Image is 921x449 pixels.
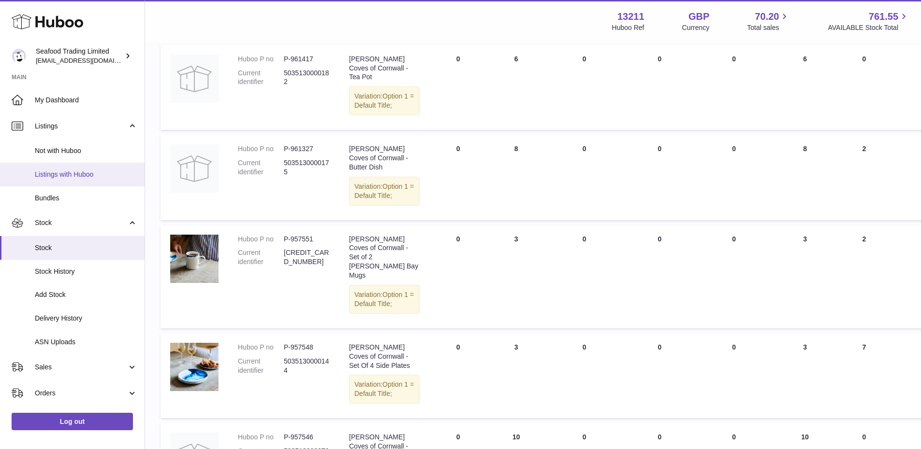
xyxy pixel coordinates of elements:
span: 70.20 [755,10,779,23]
td: 2 [838,225,891,328]
td: 0 [623,225,696,328]
td: 0 [429,45,487,130]
span: Not with Huboo [35,146,137,155]
div: Seafood Trading Limited [36,47,123,65]
img: online@rickstein.com [12,49,26,63]
dd: 5035130000182 [284,69,330,87]
span: Add Stock [35,290,137,299]
span: Option 1 = Default Title; [354,380,414,397]
div: Variation: [349,285,420,314]
td: 0 [545,45,624,130]
td: 2 [838,135,891,220]
dd: P-961327 [284,144,330,154]
dt: Huboo P no [238,235,284,244]
dt: Current identifier [238,69,284,87]
div: Variation: [349,375,420,404]
div: Variation: [349,177,420,206]
dd: [CREDIT_CARD_NUMBER] [284,248,330,267]
span: Delivery History [35,314,137,323]
td: 0 [623,45,696,130]
td: 0 [429,225,487,328]
td: 3 [772,333,838,418]
span: [EMAIL_ADDRESS][DOMAIN_NAME] [36,56,142,64]
td: 0 [429,135,487,220]
span: 0 [732,343,736,351]
span: Option 1 = Default Title; [354,92,414,109]
img: product image [170,235,219,283]
dt: Huboo P no [238,433,284,442]
dt: Huboo P no [238,343,284,352]
strong: 13211 [617,10,644,23]
span: Listings [35,122,127,131]
span: 0 [732,433,736,441]
td: 0 [838,45,891,130]
dd: 5035130000144 [284,357,330,375]
dd: P-957546 [284,433,330,442]
div: [PERSON_NAME] Coves of Cornwall - Set of 2 [PERSON_NAME] Bay Mugs [349,235,420,280]
div: [PERSON_NAME] Coves of Cornwall - Set Of 4 Side Plates [349,343,420,370]
a: 70.20 Total sales [747,10,790,32]
dt: Current identifier [238,357,284,375]
span: Option 1 = Default Title; [354,182,414,199]
td: 7 [838,333,891,418]
td: 3 [487,225,545,328]
td: 8 [772,135,838,220]
a: Log out [12,413,133,430]
img: product image [170,343,219,391]
dt: Huboo P no [238,144,284,154]
td: 3 [487,333,545,418]
td: 6 [772,45,838,130]
img: product image [170,55,219,103]
dt: Current identifier [238,248,284,267]
dt: Current identifier [238,158,284,177]
td: 0 [545,333,624,418]
span: 0 [732,55,736,63]
span: ASN Uploads [35,337,137,347]
dd: P-957551 [284,235,330,244]
span: Total sales [747,23,790,32]
span: Sales [35,363,127,372]
span: Bundles [35,194,137,203]
span: Stock History [35,267,137,276]
td: 0 [429,333,487,418]
strong: GBP [688,10,709,23]
div: [PERSON_NAME] Coves of Cornwall - Butter Dish [349,144,420,172]
span: Stock [35,243,137,253]
span: 761.55 [869,10,898,23]
td: 8 [487,135,545,220]
td: 6 [487,45,545,130]
span: Listings with Huboo [35,170,137,179]
div: Huboo Ref [612,23,644,32]
td: 0 [545,135,624,220]
td: 3 [772,225,838,328]
span: AVAILABLE Stock Total [828,23,909,32]
dd: 5035130000175 [284,158,330,177]
span: Option 1 = Default Title; [354,291,414,308]
td: 0 [623,333,696,418]
dd: P-961417 [284,55,330,64]
dt: Huboo P no [238,55,284,64]
td: 0 [623,135,696,220]
span: Stock [35,218,127,227]
td: 0 [545,225,624,328]
div: [PERSON_NAME] Coves of Cornwall - Tea Pot [349,55,420,82]
div: Currency [682,23,710,32]
div: Variation: [349,86,420,115]
dd: P-957548 [284,343,330,352]
img: product image [170,144,219,193]
a: 761.55 AVAILABLE Stock Total [828,10,909,32]
span: 0 [732,235,736,243]
span: 0 [732,145,736,153]
span: Orders [35,389,127,398]
span: My Dashboard [35,96,137,105]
